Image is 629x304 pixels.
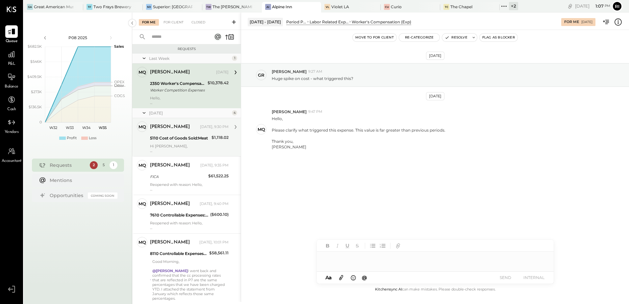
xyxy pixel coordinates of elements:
[208,80,229,86] div: $10,378.42
[149,56,230,61] div: Last Week
[152,268,188,273] strong: @[PERSON_NAME]
[110,161,117,169] div: 1
[67,136,77,141] div: Profit
[29,105,42,109] text: $136.5K
[272,116,445,150] p: Hello,
[612,1,622,12] button: Ri
[272,144,445,150] div: [PERSON_NAME]
[50,192,85,199] div: Opportunities
[0,93,23,113] a: Cash
[450,4,472,10] div: The Chapel
[30,59,42,64] text: $546K
[492,273,519,282] button: SEND
[152,268,229,301] div: I went back and confirmed that the cc processing rates that are reflected in P7 are the same perc...
[150,201,190,207] div: [PERSON_NAME]
[232,110,237,115] div: 4
[50,162,87,168] div: Requests
[27,74,42,79] text: $409.5K
[564,19,579,25] div: For Me
[360,273,369,282] button: @
[138,201,146,207] div: MQ
[210,211,229,218] div: ($600.10)
[88,192,117,199] div: Coming Soon
[206,4,212,10] div: TW
[28,44,42,49] text: $682.5K
[139,19,159,26] div: For Me
[153,4,192,10] div: Superior: [GEOGRAPHIC_DATA]
[150,173,206,180] div: FICA
[209,250,229,256] div: $58,561.11
[114,83,124,88] text: Labor
[272,139,445,144] div: Thank you,
[150,124,190,130] div: [PERSON_NAME]
[391,4,402,10] div: Curio
[426,52,444,60] div: [DATE]
[567,3,573,10] div: copy link
[272,69,307,74] span: [PERSON_NAME]
[5,129,19,135] span: Vendors
[89,136,96,141] div: Loss
[581,20,592,24] div: [DATE]
[308,109,322,114] span: 9:47 PM
[150,221,229,230] div: Reopened with reason: Hello,
[216,70,229,75] div: [DATE]
[82,125,90,130] text: W34
[150,250,207,257] div: 8110 Controllable Expenses:General & Administrative Expenses:Credit Card Discount
[329,274,332,281] span: a
[394,241,402,250] button: Add URL
[208,173,229,179] div: $61,522.25
[27,4,33,10] div: GA
[146,4,152,10] div: SO
[480,34,517,41] button: Flag as Blocker
[248,18,283,26] div: [DATE] - [DATE]
[114,83,125,88] text: Occu...
[384,4,390,10] div: Cu
[6,38,18,44] span: Queue
[442,34,470,41] button: Resolve
[0,25,23,44] a: Queue
[114,80,125,84] text: OPEX
[200,124,229,130] div: [DATE], 9:30 PM
[286,19,306,25] div: Period P&L
[272,76,353,81] p: Huge spike on cost - what triggered this?
[150,144,229,153] div: Hi [PERSON_NAME],
[258,72,264,78] div: gr
[310,19,348,25] div: Labor Related Expenses
[150,96,229,105] div: Hello,
[150,135,210,141] div: 5110 Cost of Goods Sold:Meat
[443,4,449,10] div: TC
[138,239,146,245] div: MQ
[265,4,271,10] div: AI
[362,274,367,281] span: @
[138,124,146,130] div: MQ
[0,48,23,67] a: P&L
[212,134,229,141] div: $1,118.02
[150,162,190,169] div: [PERSON_NAME]
[50,177,114,184] div: Mentions
[150,212,208,218] div: 7610 Controllable Expenses:Meals Research
[323,274,334,281] button: Aa
[426,92,444,100] div: [DATE]
[49,125,57,130] text: W32
[378,241,387,250] button: Ordered List
[114,93,125,98] text: COGS
[93,4,131,10] div: Two Frays Brewery
[0,71,23,90] a: Balance
[343,241,352,250] button: Underline
[2,158,22,164] span: Accountant
[152,259,229,301] div: Good Morning,
[99,125,107,130] text: W35
[272,127,445,133] div: Please clarify what triggered this expense. This value is far greater than previous periods.
[150,239,190,246] div: [PERSON_NAME]
[331,4,349,10] div: Violet LA
[5,84,18,90] span: Balance
[258,126,265,133] div: MQ
[150,80,206,87] div: 2350 Worker's Compensation
[521,273,547,282] button: INTERNAL
[7,107,16,113] span: Cash
[87,4,92,10] div: TF
[150,182,229,191] div: Reopened with reason: Hello,
[308,69,322,74] span: 9:27 AM
[272,109,307,114] span: [PERSON_NAME]
[150,87,206,93] div: Worker Competition Expenses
